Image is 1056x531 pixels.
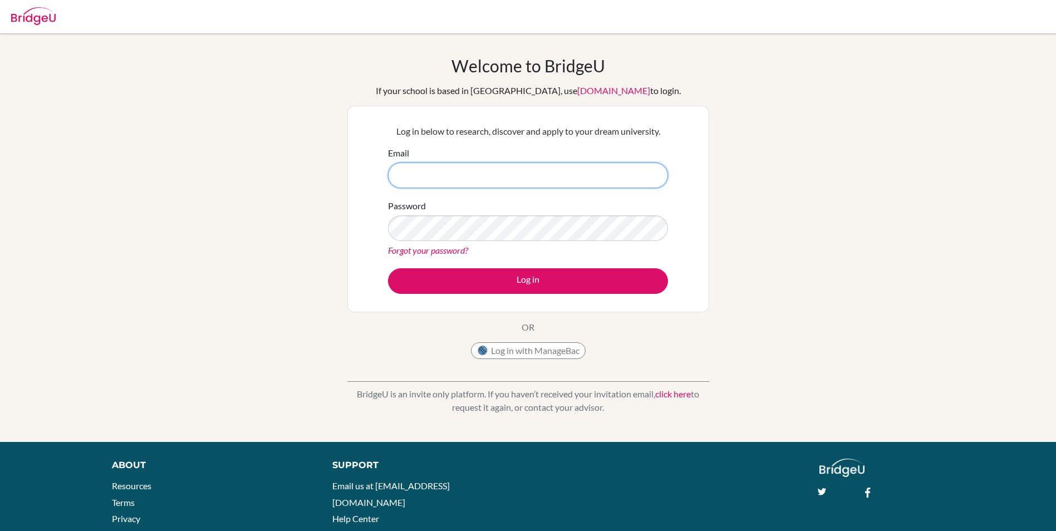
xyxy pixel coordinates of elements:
p: OR [522,321,534,334]
a: Email us at [EMAIL_ADDRESS][DOMAIN_NAME] [332,480,450,508]
label: Password [388,199,426,213]
button: Log in [388,268,668,294]
a: click here [655,389,691,399]
img: Bridge-U [11,7,56,25]
a: [DOMAIN_NAME] [577,85,650,96]
h1: Welcome to BridgeU [451,56,605,76]
img: logo_white@2x-f4f0deed5e89b7ecb1c2cc34c3e3d731f90f0f143d5ea2071677605dd97b5244.png [819,459,865,477]
a: Privacy [112,513,140,524]
a: Resources [112,480,151,491]
button: Log in with ManageBac [471,342,586,359]
a: Terms [112,497,135,508]
p: Log in below to research, discover and apply to your dream university. [388,125,668,138]
a: Forgot your password? [388,245,468,255]
div: If your school is based in [GEOGRAPHIC_DATA], use to login. [376,84,681,97]
div: About [112,459,307,472]
label: Email [388,146,409,160]
a: Help Center [332,513,379,524]
div: Support [332,459,515,472]
p: BridgeU is an invite only platform. If you haven’t received your invitation email, to request it ... [347,387,709,414]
